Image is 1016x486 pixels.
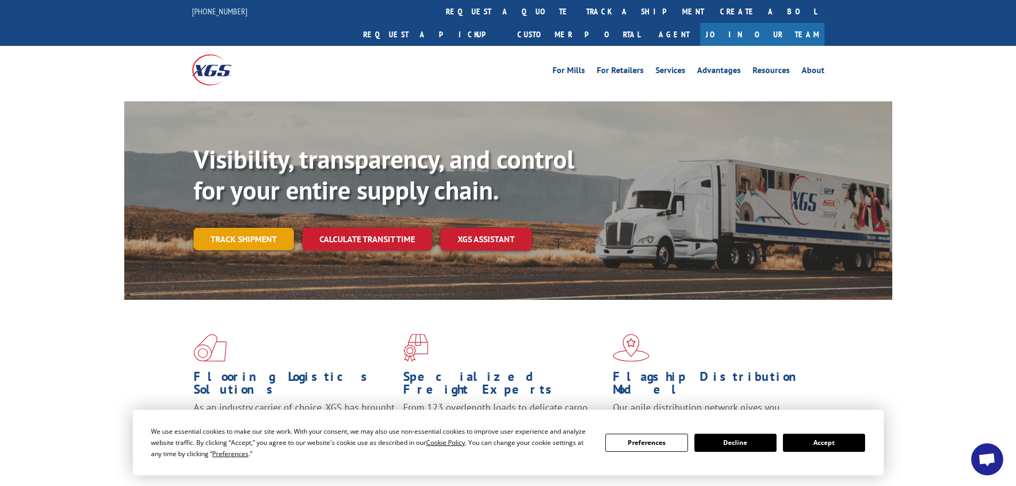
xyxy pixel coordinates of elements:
a: Customer Portal [509,23,648,46]
span: Cookie Policy [426,438,465,447]
h1: Flagship Distribution Model [613,370,814,401]
a: Track shipment [194,228,294,250]
a: Advantages [697,66,741,78]
a: [PHONE_NUMBER] [192,6,247,17]
span: Preferences [212,449,249,458]
button: Accept [783,434,865,452]
div: Cookie Consent Prompt [133,410,884,475]
span: As an industry carrier of choice, XGS has brought innovation and dedication to flooring logistics... [194,401,395,439]
h1: Specialized Freight Experts [403,370,605,401]
a: About [802,66,825,78]
div: We use essential cookies to make our site work. With your consent, we may also use non-essential ... [151,426,593,459]
button: Decline [694,434,777,452]
a: XGS ASSISTANT [441,228,532,251]
a: Request a pickup [355,23,509,46]
img: xgs-icon-flagship-distribution-model-red [613,334,650,362]
a: Join Our Team [700,23,825,46]
a: For Mills [553,66,585,78]
a: For Retailers [597,66,644,78]
img: xgs-icon-focused-on-flooring-red [403,334,428,362]
h1: Flooring Logistics Solutions [194,370,395,401]
button: Preferences [605,434,687,452]
p: From 123 overlength loads to delicate cargo, our experienced staff knows the best way to move you... [403,401,605,449]
a: Open chat [971,443,1003,475]
img: xgs-icon-total-supply-chain-intelligence-red [194,334,227,362]
a: Agent [648,23,700,46]
a: Calculate transit time [302,228,432,251]
span: Our agile distribution network gives you nationwide inventory management on demand. [613,401,809,426]
b: Visibility, transparency, and control for your entire supply chain. [194,142,574,206]
a: Services [655,66,685,78]
a: Resources [753,66,790,78]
